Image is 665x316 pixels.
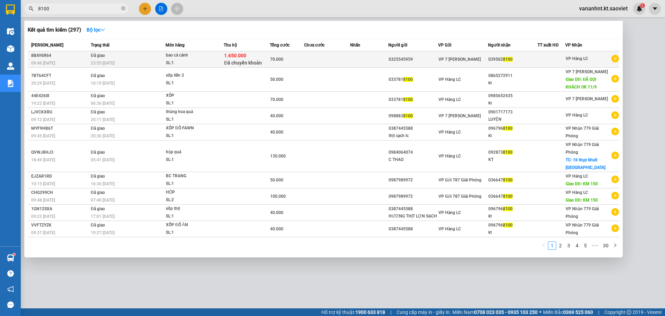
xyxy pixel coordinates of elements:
div: 7BT64CFT [31,72,89,79]
span: plus-circle [611,55,619,62]
span: 19:22 [DATE] [31,101,55,106]
span: 40.000 [270,113,283,118]
span: Giao DĐ: KM 150 [566,198,598,203]
li: 1 [548,241,556,250]
li: 2 [556,241,565,250]
li: 5 [581,241,589,250]
img: warehouse-icon [7,254,14,262]
li: 30 [601,241,611,250]
span: 10:15 [DATE] [31,181,55,186]
span: Đã giao [91,174,105,179]
span: 8100 [503,126,513,131]
div: HỘP [166,189,218,196]
span: 09:12 [DATE] [31,117,55,122]
span: close-circle [121,6,125,12]
div: QVWJ8HJ3 [31,149,89,156]
span: 1.650.000 [224,53,246,58]
span: 8100 [503,206,513,211]
div: 036647 [488,177,538,184]
div: kt [488,213,538,220]
span: Chưa cước [304,43,325,48]
span: [PERSON_NAME] [31,43,63,48]
span: plus-circle [611,128,619,135]
div: 0901717173 [488,109,538,116]
span: plus-circle [611,152,619,159]
div: HƯƠNG THỊT LỢN SẠCH [389,213,438,220]
div: 096796 [488,125,538,132]
div: 1GN12SXA [31,205,89,213]
span: 20:29 [DATE] [31,81,55,86]
span: Đã giao [91,73,105,78]
div: xốp thịt [166,205,218,213]
div: 0984064074 [389,149,438,156]
img: logo-vxr [6,5,15,15]
div: EJZAR1RD [31,173,89,180]
li: Next Page [611,241,619,250]
div: CHG299CH [31,189,89,196]
span: 8100 [403,77,413,82]
span: 18:49 [DATE] [31,157,55,162]
div: 039502 [488,56,538,63]
span: VP Nhận 779 Giải Phóng [566,142,599,155]
div: LUYỆN [488,116,538,123]
div: XỐP [166,92,218,100]
div: 092873 [488,149,538,156]
div: 096796 [488,205,538,213]
div: hộp quả [166,148,218,156]
div: SL: 1 [166,229,218,237]
li: 4 [573,241,581,250]
div: SL: 1 [166,156,218,164]
span: VP Hàng LC [438,154,461,159]
span: 23:55 [DATE] [91,61,115,66]
div: 0987989972 [389,177,438,184]
button: right [611,241,619,250]
span: notification [7,286,14,292]
span: Người nhận [488,43,511,48]
span: Giao DĐ: ĐÃ GỌI KHÁCH OK 11/9 [566,77,597,89]
span: VP 7 [PERSON_NAME] [566,69,608,74]
span: Người gửi [388,43,407,48]
div: SL: 1 [166,100,218,107]
a: 3 [565,242,573,249]
span: 130.000 [270,154,286,159]
span: 05:41 [DATE] [91,157,115,162]
span: plus-circle [611,208,619,216]
div: SL: 1 [166,116,218,123]
span: VP Nhận 779 Giải Phóng [566,206,599,219]
div: SL: 1 [166,79,218,87]
div: 0387445588 [389,205,438,213]
span: 09:37 [DATE] [31,230,55,235]
div: XỐP ĐÔ FAWN [166,125,218,132]
span: 8100 [503,57,513,62]
span: right [613,243,617,247]
span: 50.000 [270,77,283,82]
a: 5 [582,242,589,249]
span: 70.000 [270,57,283,62]
span: VP 7 [PERSON_NAME] [566,96,608,101]
span: Nhãn [350,43,360,48]
span: Đã chuyển khoản [224,60,262,66]
span: 8100 [403,97,413,102]
span: VP Gửi 787 Giải Phóng [438,178,481,182]
span: Đã giao [91,150,105,155]
div: bao cá cảnh [166,52,218,59]
span: VP Nhận 779 Giải Phóng [566,223,599,235]
div: XỐP ĐỒ ĂN [166,221,218,229]
span: search [29,6,34,11]
span: Đã giao [91,223,105,228]
span: Đã giao [91,110,105,114]
button: Bộ lọcdown [81,24,111,35]
span: 16:36 [DATE] [91,181,115,186]
div: 0325545959 [389,56,438,63]
span: Trạng thái [91,43,109,48]
span: VP Hàng LC [438,97,461,102]
span: 09:45 [DATE] [31,134,55,138]
div: 0865272911 [488,72,538,79]
span: VP Nhận 779 Giải Phóng [566,126,599,138]
div: SL: 1 [166,213,218,220]
span: 50.000 [270,178,283,182]
span: VP Hàng LC [438,210,461,215]
div: kt [488,79,538,87]
div: 096796 [488,222,538,229]
span: 17:01 [DATE] [91,214,115,219]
